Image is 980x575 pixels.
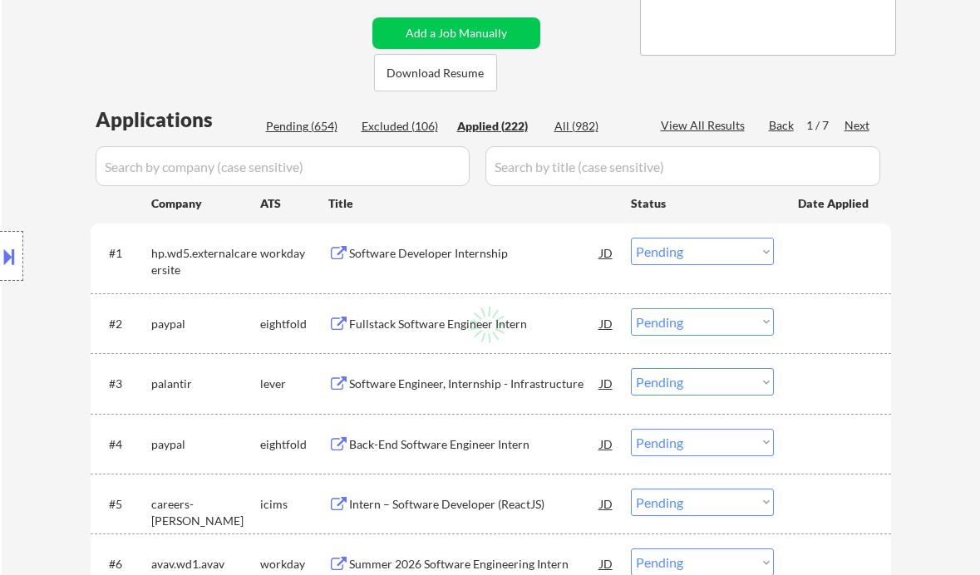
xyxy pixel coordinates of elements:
[374,54,497,91] button: Download Resume
[260,556,328,573] div: workday
[554,118,638,135] div: All (982)
[151,556,260,573] div: avav.wd1.avav
[661,117,750,134] div: View All Results
[598,238,615,268] div: JD
[349,496,600,513] div: Intern – Software Developer (ReactJS)
[109,556,138,573] div: #6
[349,245,600,262] div: Software Developer Internship
[109,496,138,513] div: #5
[845,117,871,134] div: Next
[328,195,615,212] div: Title
[151,496,260,528] div: careers-[PERSON_NAME]
[349,436,600,453] div: Back-End Software Engineer Intern
[266,118,349,135] div: Pending (654)
[806,117,845,134] div: 1 / 7
[349,556,600,573] div: Summer 2026 Software Engineering Intern
[260,436,328,453] div: eightfold
[598,308,615,338] div: JD
[260,496,328,513] div: icims
[598,368,615,398] div: JD
[798,195,871,212] div: Date Applied
[457,118,540,135] div: Applied (222)
[485,146,880,186] input: Search by title (case sensitive)
[598,489,615,518] div: JD
[349,316,600,332] div: Fullstack Software Engineer Intern
[598,429,615,459] div: JD
[362,118,445,135] div: Excluded (106)
[372,17,540,49] button: Add a Job Manually
[109,436,138,453] div: #4
[151,436,260,453] div: paypal
[631,188,774,218] div: Status
[349,376,600,392] div: Software Engineer, Internship - Infrastructure
[769,117,795,134] div: Back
